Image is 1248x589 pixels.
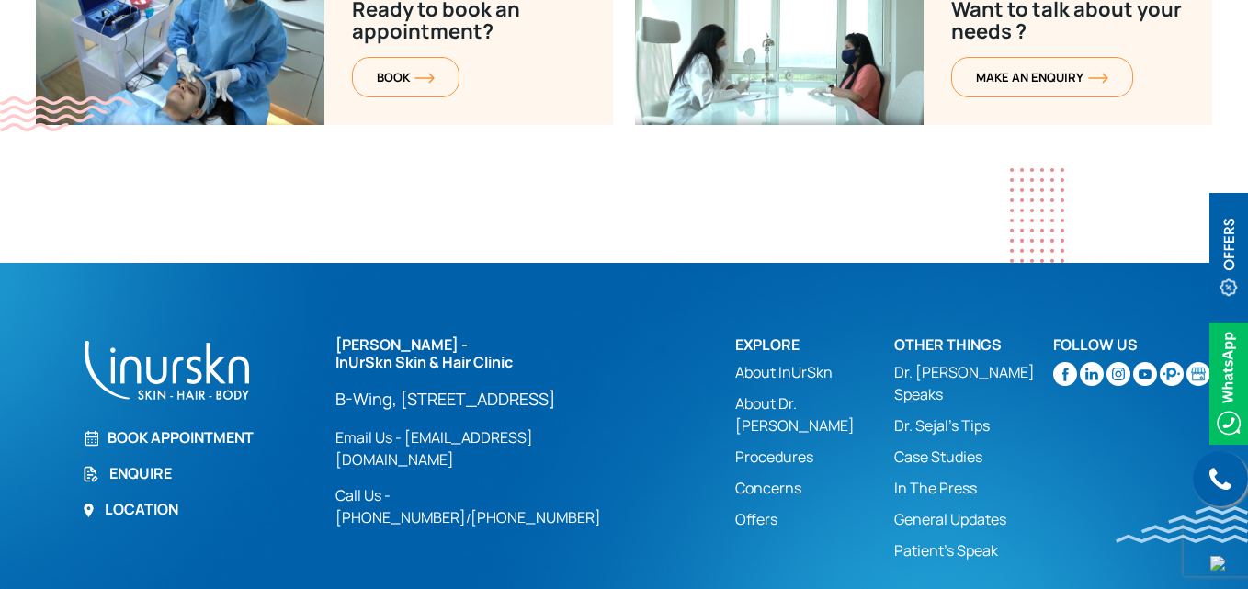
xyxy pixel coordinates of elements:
a: Whatsappicon [1209,371,1248,391]
img: orange-arrow [414,73,435,84]
img: Book Appointment [82,430,98,447]
a: Case Studies [894,446,1053,468]
img: dotes1 [1010,168,1064,263]
a: Patient’s Speak [894,539,1053,561]
img: up-blue-arrow.svg [1210,556,1225,571]
h2: Other Things [894,336,1053,354]
a: Procedures [735,446,894,468]
img: sejal-saheta-dermatologist [1160,362,1184,386]
span: BOOK [377,69,435,85]
div: / [335,336,713,528]
img: Location [82,504,96,517]
a: About Dr. [PERSON_NAME] [735,392,894,436]
img: Whatsappicon [1209,323,1248,445]
a: About InUrSkn [735,361,894,383]
img: orange-arrow [1088,73,1108,84]
a: Dr. [PERSON_NAME] Speaks [894,361,1053,405]
a: Offers [735,508,894,530]
h2: [PERSON_NAME] - InUrSkn Skin & Hair Clinic [335,336,640,371]
img: instagram [1106,362,1130,386]
img: inurskn-footer-logo [82,336,252,403]
img: Enquire [82,465,100,483]
a: Book Appointment [82,426,313,448]
a: Enquire [82,462,313,484]
img: facebook [1053,362,1077,386]
a: [PHONE_NUMBER] [471,507,601,527]
img: youtube [1133,362,1157,386]
a: General Updates [894,508,1053,530]
img: bluewave [1116,506,1248,543]
a: Location [82,498,313,520]
span: MAKE AN enquiry [976,69,1108,85]
h2: Explore [735,336,894,354]
a: Call Us - [PHONE_NUMBER] [335,485,466,527]
img: Skin-and-Hair-Clinic [1186,362,1210,386]
h2: Follow Us [1053,336,1212,354]
a: Concerns [735,477,894,499]
a: Email Us - [EMAIL_ADDRESS][DOMAIN_NAME] [335,426,640,470]
a: In The Press [894,477,1053,499]
a: BOOKorange-arrow [352,57,459,97]
a: MAKE AN enquiryorange-arrow [951,57,1133,97]
a: B-Wing, [STREET_ADDRESS] [335,388,640,410]
img: offerBt [1209,193,1248,315]
a: Dr. Sejal's Tips [894,414,1053,436]
img: linkedin [1080,362,1104,386]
